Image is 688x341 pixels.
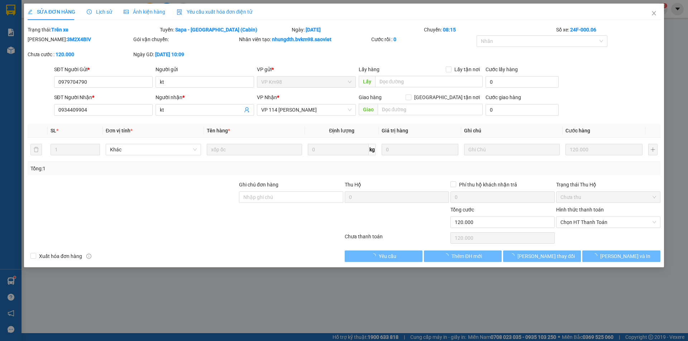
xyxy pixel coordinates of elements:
span: Giao hàng [359,94,382,100]
div: Cước rồi : [371,35,476,43]
input: Ghi chú đơn hàng [239,191,343,203]
input: Cước giao hàng [486,104,559,116]
span: Ảnh kiện hàng [124,9,165,15]
b: nhungdth.bvkm98.saoviet [272,36,331,42]
div: Trạng thái Thu Hộ [556,181,660,189]
b: [DATE] [306,27,321,33]
span: clock-circle [87,9,92,14]
label: Hình thức thanh toán [556,207,604,213]
span: VP Km98 [262,77,352,87]
span: Cước hàng [565,128,590,133]
img: icon [177,9,182,15]
span: loading [510,253,517,258]
span: picture [124,9,129,14]
button: [PERSON_NAME] thay đổi [503,250,581,262]
button: [PERSON_NAME] và In [583,250,660,262]
div: Trạng thái: [27,26,159,34]
span: loading [592,253,600,258]
b: 08:15 [443,27,456,33]
span: Giao [359,104,378,115]
div: VP gửi [257,65,356,73]
span: Đơn vị tính [106,128,133,133]
input: 0 [565,144,642,155]
span: SỬA ĐƠN HÀNG [28,9,75,15]
span: Chưa thu [560,192,656,203]
span: [PERSON_NAME] và In [600,252,650,260]
th: Ghi chú [462,124,563,138]
b: 120.000 [56,52,74,57]
span: [PERSON_NAME] thay đổi [517,252,575,260]
label: Cước giao hàng [486,94,521,100]
input: Cước lấy hàng [486,76,559,88]
span: edit [28,9,33,14]
div: Chưa thanh toán [344,233,450,245]
span: Lấy [359,76,375,87]
span: Lấy tận nơi [451,65,483,73]
span: Xuất hóa đơn hàng [36,252,85,260]
div: Gói vận chuyển: [133,35,238,43]
div: Người nhận [156,93,254,101]
div: SĐT Người Gửi [54,65,153,73]
input: 0 [382,144,459,155]
span: Yêu cầu [379,252,396,260]
span: Giá trị hàng [382,128,408,133]
button: delete [30,144,42,155]
span: Lấy hàng [359,67,379,72]
label: Ghi chú đơn hàng [239,182,278,187]
b: 0 [393,36,396,42]
span: loading [371,253,379,258]
button: Yêu cầu [345,250,422,262]
span: VP Nhận [257,94,277,100]
span: loading [444,253,451,258]
div: [PERSON_NAME]: [28,35,132,43]
span: kg [369,144,376,155]
button: Thêm ĐH mới [424,250,502,262]
span: Phí thu hộ khách nhận trả [456,181,520,189]
input: Ghi Chú [464,144,560,155]
span: [GEOGRAPHIC_DATA] tận nơi [411,93,483,101]
span: Tổng cước [450,207,474,213]
span: user-add [244,107,250,113]
input: VD: Bàn, Ghế [207,144,302,155]
input: Dọc đường [378,104,483,115]
div: Nhân viên tạo: [239,35,370,43]
div: Chuyến: [423,26,555,34]
b: [DATE] 10:09 [155,52,184,57]
span: close [651,10,657,16]
div: Người gửi [156,65,254,73]
b: 24F-000.06 [570,27,596,33]
button: plus [648,144,658,155]
span: Thêm ĐH mới [451,252,482,260]
b: Sapa - [GEOGRAPHIC_DATA] (Cabin) [175,27,257,33]
div: Chưa cước : [28,50,132,58]
span: Định lượng [329,128,355,133]
div: Số xe: [555,26,661,34]
span: Khác [110,144,197,155]
div: Ngày: [291,26,424,34]
b: Trên xe [51,27,68,33]
span: Chọn HT Thanh Toán [560,217,656,228]
button: Close [644,4,664,24]
span: Tên hàng [207,128,230,133]
div: Tổng: 1 [30,165,266,172]
input: Dọc đường [375,76,483,87]
label: Cước lấy hàng [486,67,518,72]
span: Yêu cầu xuất hóa đơn điện tử [177,9,252,15]
div: Tuyến: [159,26,291,34]
span: VP 114 Trần Nhật Duật [262,104,352,115]
b: 3M2X4BIV [67,36,91,42]
span: info-circle [86,254,91,259]
div: SĐT Người Nhận [54,93,153,101]
div: Ngày GD: [133,50,238,58]
span: Thu Hộ [345,182,361,187]
span: Lịch sử [87,9,112,15]
span: SL [51,128,56,133]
